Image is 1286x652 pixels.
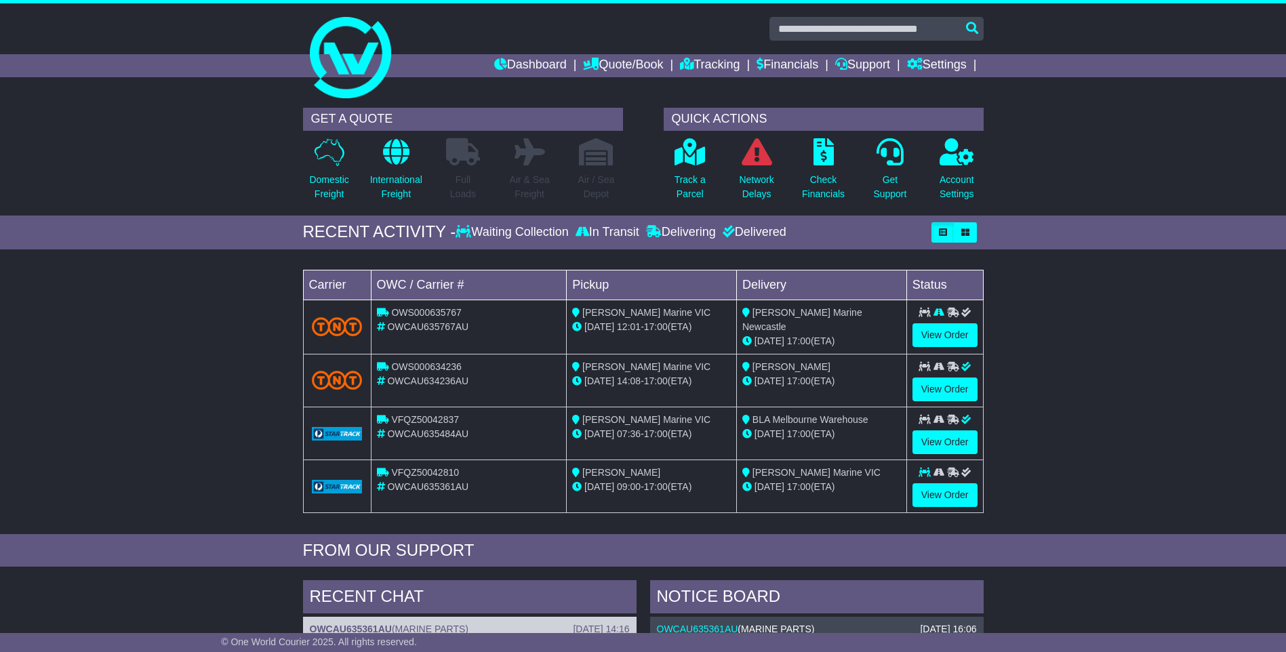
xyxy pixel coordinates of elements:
div: ( ) [657,624,977,635]
span: 17:00 [644,481,668,492]
a: Tracking [680,54,740,77]
span: 17:00 [787,428,811,439]
span: 17:00 [644,375,668,386]
div: RECENT CHAT [303,580,637,617]
div: QUICK ACTIONS [664,108,984,131]
p: Get Support [873,173,906,201]
p: Domestic Freight [309,173,348,201]
span: 17:00 [787,335,811,346]
td: Pickup [567,270,737,300]
span: 14:08 [617,375,641,386]
span: [DATE] [584,428,614,439]
p: International Freight [370,173,422,201]
td: Delivery [736,270,906,300]
a: Financials [757,54,818,77]
span: [PERSON_NAME] Marine VIC [582,307,710,318]
a: CheckFinancials [801,138,845,209]
img: TNT_Domestic.png [312,371,363,389]
a: View Order [912,323,978,347]
div: RECENT ACTIVITY - [303,222,456,242]
div: ( ) [310,624,630,635]
a: View Order [912,378,978,401]
a: AccountSettings [939,138,975,209]
div: Delivering [643,225,719,240]
p: Network Delays [739,173,773,201]
span: [DATE] [584,481,614,492]
span: 17:00 [787,375,811,386]
td: Carrier [303,270,371,300]
div: [DATE] 14:16 [573,624,629,635]
div: [DATE] 16:06 [920,624,976,635]
span: VFQZ50042837 [391,414,459,425]
span: [DATE] [755,375,784,386]
div: NOTICE BOARD [650,580,984,617]
span: BLA Melbourne Warehouse [752,414,868,425]
span: [PERSON_NAME] Marine VIC [582,414,710,425]
span: OWS000634236 [391,361,462,372]
span: 17:00 [644,321,668,332]
span: 09:00 [617,481,641,492]
a: View Order [912,483,978,507]
span: [DATE] [755,481,784,492]
a: NetworkDelays [738,138,774,209]
span: OWCAU635361AU [387,481,468,492]
span: OWCAU635484AU [387,428,468,439]
a: Support [835,54,890,77]
div: Waiting Collection [456,225,571,240]
div: GET A QUOTE [303,108,623,131]
span: [DATE] [755,335,784,346]
span: [DATE] [584,321,614,332]
span: [PERSON_NAME] Marine VIC [752,467,881,478]
span: 17:00 [644,428,668,439]
div: FROM OUR SUPPORT [303,541,984,561]
img: GetCarrierServiceLogo [312,480,363,493]
div: - (ETA) [572,374,731,388]
a: View Order [912,430,978,454]
span: [PERSON_NAME] Marine VIC [582,361,710,372]
div: Delivered [719,225,786,240]
div: In Transit [572,225,643,240]
td: OWC / Carrier # [371,270,567,300]
div: - (ETA) [572,320,731,334]
span: 07:36 [617,428,641,439]
td: Status [906,270,983,300]
a: Dashboard [494,54,567,77]
span: 12:01 [617,321,641,332]
a: InternationalFreight [369,138,423,209]
span: OWCAU635767AU [387,321,468,332]
a: OWCAU635361AU [657,624,738,634]
span: [DATE] [584,375,614,386]
span: OWS000635767 [391,307,462,318]
span: VFQZ50042810 [391,467,459,478]
p: Account Settings [940,173,974,201]
div: (ETA) [742,374,901,388]
div: (ETA) [742,334,901,348]
span: © One World Courier 2025. All rights reserved. [221,636,417,647]
p: Check Financials [802,173,845,201]
a: Settings [907,54,967,77]
span: [PERSON_NAME] Marine Newcastle [742,307,862,332]
a: OWCAU635361AU [310,624,392,634]
p: Air / Sea Depot [578,173,615,201]
a: Quote/Book [583,54,663,77]
div: - (ETA) [572,480,731,494]
div: (ETA) [742,427,901,441]
span: [DATE] [755,428,784,439]
span: [PERSON_NAME] [752,361,830,372]
a: Track aParcel [674,138,706,209]
span: MARINE PARTS [741,624,811,634]
p: Full Loads [446,173,480,201]
p: Track a Parcel [675,173,706,201]
span: OWCAU634236AU [387,375,468,386]
div: - (ETA) [572,427,731,441]
img: GetCarrierServiceLogo [312,427,363,441]
span: 17:00 [787,481,811,492]
img: TNT_Domestic.png [312,317,363,335]
span: [PERSON_NAME] [582,467,660,478]
div: (ETA) [742,480,901,494]
p: Air & Sea Freight [510,173,550,201]
a: DomesticFreight [308,138,349,209]
a: GetSupport [872,138,907,209]
span: MARINE PARTS [395,624,466,634]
